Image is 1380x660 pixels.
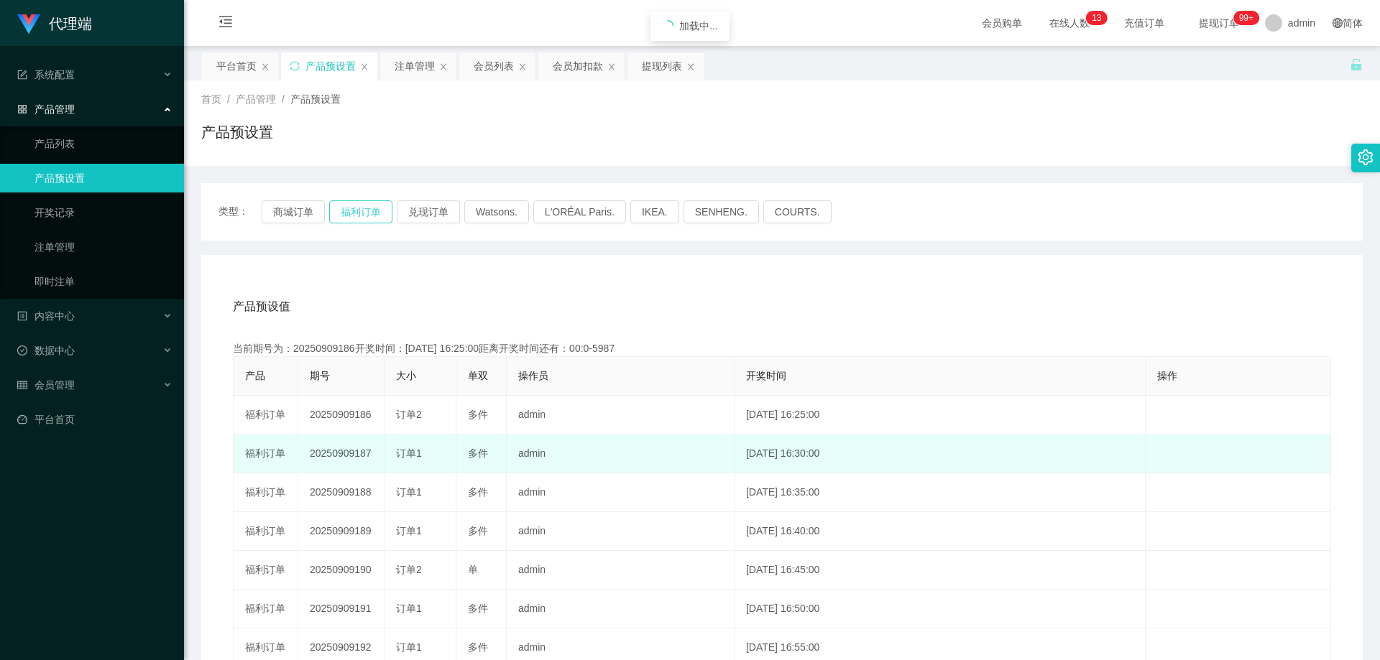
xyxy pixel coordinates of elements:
span: 订单1 [396,641,422,653]
i: 图标: profile [17,311,27,321]
span: 内容中心 [17,310,75,322]
i: 图标: sync [290,61,300,71]
i: 图标: close [518,62,527,71]
button: L'ORÉAL Paris. [533,200,626,223]
td: 福利订单 [234,590,298,628]
span: 充值订单 [1117,18,1172,28]
td: admin [507,551,735,590]
i: 图标: unlock [1350,58,1363,71]
td: 20250909188 [298,473,385,512]
td: 福利订单 [234,473,298,512]
i: 图标: close [607,62,616,71]
span: 产品 [245,370,265,381]
a: 开奖记录 [34,198,172,227]
a: 图标: dashboard平台首页 [17,405,172,434]
td: 20250909190 [298,551,385,590]
div: 提现列表 [642,52,682,80]
span: 加载中... [679,20,718,32]
div: 产品预设置 [305,52,356,80]
span: 产品管理 [17,103,75,115]
p: 3 [1097,11,1102,25]
img: logo.9652507e.png [17,14,40,34]
td: admin [507,434,735,473]
span: 产品预设置 [290,93,341,105]
a: 即时注单 [34,267,172,296]
td: 20250909186 [298,396,385,434]
span: 订单1 [396,447,422,459]
p: 1 [1092,11,1097,25]
span: 单 [468,564,478,575]
sup: 13 [1086,11,1107,25]
h1: 代理端 [49,1,92,47]
a: 代理端 [17,17,92,29]
span: 期号 [310,370,330,381]
td: 福利订单 [234,512,298,551]
span: 大小 [396,370,416,381]
span: 多件 [468,447,488,459]
i: 图标: menu-fold [201,1,250,47]
span: 数据中心 [17,345,75,356]
i: 图标: global [1333,18,1343,28]
button: Watsons. [464,200,529,223]
i: 图标: appstore-o [17,104,27,114]
span: 在线人数 [1042,18,1097,28]
span: 订单1 [396,486,422,498]
td: 20250909187 [298,434,385,473]
td: 20250909191 [298,590,385,628]
span: 多件 [468,409,488,420]
span: 开奖时间 [746,370,786,381]
span: 订单1 [396,525,422,536]
button: 商城订单 [262,200,325,223]
button: IKEA. [630,200,679,223]
span: 首页 [201,93,221,105]
span: 提现订单 [1192,18,1246,28]
div: 注单管理 [395,52,435,80]
td: [DATE] 16:35:00 [735,473,1146,512]
span: 单双 [468,370,488,381]
button: 兑现订单 [397,200,460,223]
span: 多件 [468,603,488,614]
i: icon: loading [662,20,673,32]
td: 20250909189 [298,512,385,551]
td: [DATE] 16:30:00 [735,434,1146,473]
i: 图标: close [686,62,695,71]
i: 图标: form [17,70,27,80]
td: admin [507,590,735,628]
td: admin [507,396,735,434]
a: 注单管理 [34,233,172,261]
td: 福利订单 [234,551,298,590]
span: 操作 [1157,370,1177,381]
i: 图标: setting [1358,149,1374,165]
i: 图标: table [17,380,27,390]
span: 系统配置 [17,69,75,80]
td: admin [507,473,735,512]
i: 图标: close [261,62,270,71]
button: COURTS. [763,200,832,223]
td: [DATE] 16:50:00 [735,590,1146,628]
i: 图标: check-circle-o [17,345,27,355]
td: [DATE] 16:40:00 [735,512,1146,551]
div: 会员加扣款 [553,52,603,80]
sup: 1125 [1233,11,1259,25]
a: 产品预设置 [34,164,172,192]
td: [DATE] 16:45:00 [735,551,1146,590]
span: 多件 [468,525,488,536]
span: 会员管理 [17,379,75,391]
div: 会员列表 [474,52,514,80]
h1: 产品预设置 [201,121,273,143]
span: 多件 [468,486,488,498]
span: / [227,93,230,105]
button: 福利订单 [329,200,392,223]
td: 福利订单 [234,396,298,434]
td: [DATE] 16:25:00 [735,396,1146,434]
span: / [282,93,285,105]
span: 订单2 [396,564,422,575]
div: 平台首页 [216,52,257,80]
span: 产品预设值 [233,298,290,315]
span: 操作员 [518,370,548,381]
span: 订单2 [396,409,422,420]
div: 当前期号为：20250909186开奖时间：[DATE] 16:25:00距离开奖时间还有：00:0-5987 [233,341,1331,356]
span: 类型： [218,200,262,223]
span: 产品管理 [236,93,276,105]
a: 产品列表 [34,129,172,158]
